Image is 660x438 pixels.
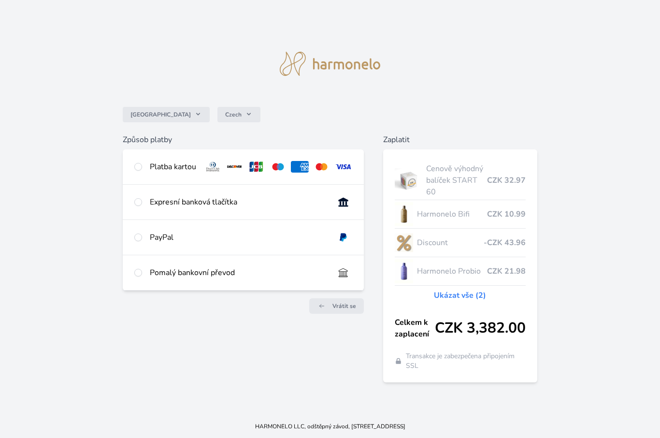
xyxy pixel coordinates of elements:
span: Discount [417,237,484,248]
span: [GEOGRAPHIC_DATA] [130,111,191,118]
h6: Způsob platby [123,134,363,146]
img: amex.svg [291,161,309,173]
button: Czech [217,107,260,122]
span: CZK 10.99 [487,208,526,220]
img: jcb.svg [247,161,265,173]
img: CLEAN_PROBIO_se_stinem_x-lo.jpg [395,259,413,283]
img: bankTransfer_IBAN.svg [334,267,352,278]
span: Transakce je zabezpečena připojením SSL [406,351,525,371]
img: visa.svg [334,161,352,173]
img: CLEAN_BIFI_se_stinem_x-lo.jpg [395,202,413,226]
span: -CZK 43.96 [484,237,526,248]
a: Vrátit se [309,298,364,314]
button: [GEOGRAPHIC_DATA] [123,107,210,122]
div: Pomalý bankovní převod [150,267,326,278]
h6: Zaplatit [383,134,537,146]
img: diners.svg [204,161,222,173]
img: mc.svg [313,161,330,173]
div: PayPal [150,232,326,243]
img: paypal.svg [334,232,352,243]
span: CZK 3,382.00 [435,320,526,337]
div: Platba kartou [150,161,196,173]
span: Czech [225,111,242,118]
span: CZK 21.98 [487,265,526,277]
img: discover.svg [226,161,244,173]
img: discount-lo.png [395,231,413,255]
span: Cenově výhodný balíček START 60 [426,163,487,198]
span: Harmonelo Bifi [417,208,487,220]
span: CZK 32.97 [487,175,526,186]
img: logo.svg [280,52,380,76]
span: Celkem k zaplacení [395,317,435,340]
div: Expresní banková tlačítka [150,196,326,208]
a: Ukázat vše (2) [434,290,486,301]
span: Vrátit se [332,302,356,310]
span: Harmonelo Probio [417,265,487,277]
img: onlineBanking_CZ.svg [334,196,352,208]
img: maestro.svg [269,161,287,173]
img: start.jpg [395,168,422,192]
